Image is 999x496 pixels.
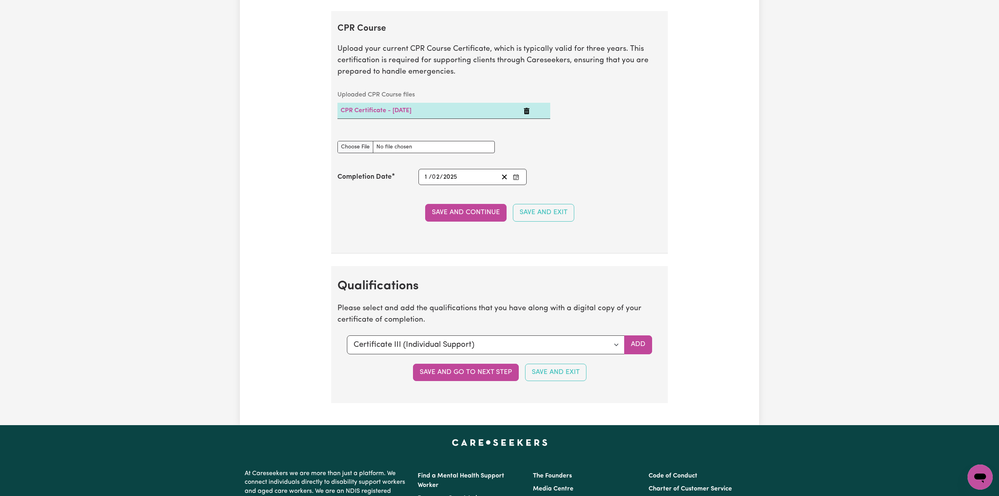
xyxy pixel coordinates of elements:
[443,172,457,182] input: ----
[533,486,573,492] a: Media Centre
[341,107,411,114] a: CPR Certificate - [DATE]
[432,172,440,182] input: --
[413,364,519,381] button: Save and go to next step
[337,279,662,294] h2: Qualifications
[337,172,392,182] label: Completion Date
[649,486,732,492] a: Charter of Customer Service
[968,465,993,490] iframe: Button to launch messaging window
[425,204,507,221] button: Save and Continue
[533,473,572,479] a: The Founders
[649,473,697,479] a: Code of Conduct
[452,439,547,446] a: Careseekers home page
[337,303,662,326] p: Please select and add the qualifications that you have along with a digital copy of your certific...
[337,87,550,103] caption: Uploaded CPR Course files
[624,335,652,354] button: Add selected qualification
[424,172,429,182] input: --
[432,174,436,180] span: 0
[513,204,574,221] button: Save and Exit
[498,172,511,182] button: Clear date
[337,44,662,78] p: Upload your current CPR Course Certificate, which is typically valid for three years. This certif...
[525,364,586,381] button: Save and Exit
[440,174,443,181] span: /
[523,106,530,115] button: Delete CPR Certificate - 01/02/2025
[418,473,504,489] a: Find a Mental Health Support Worker
[511,172,522,182] button: Enter the Completion Date of your CPR Course
[429,174,432,181] span: /
[337,24,662,34] h2: CPR Course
